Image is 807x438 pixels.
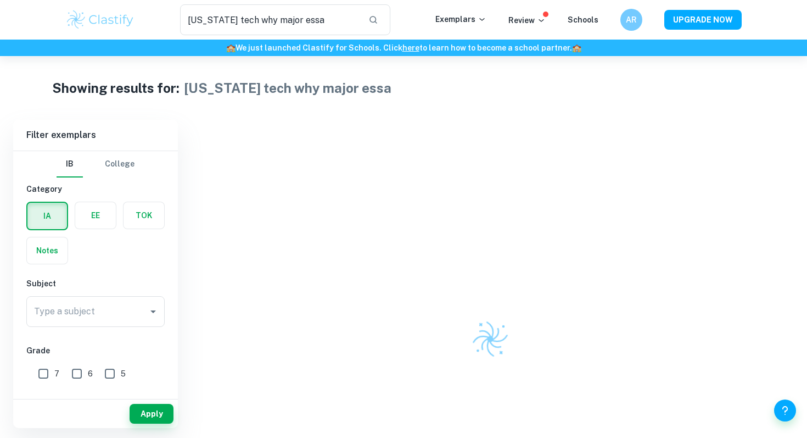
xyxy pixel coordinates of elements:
button: Help and Feedback [774,400,796,422]
span: 4 [54,393,60,406]
h1: Showing results for: [52,78,180,98]
span: 6 [88,368,93,380]
a: here [402,43,419,52]
p: Exemplars [435,13,486,25]
span: 🏫 [572,43,581,52]
h6: Subject [26,278,165,290]
h6: Category [26,183,165,195]
img: Clastify logo [65,9,135,31]
button: TOK [124,202,164,229]
input: Search for any exemplars... [180,4,360,35]
h6: Filter exemplars [13,120,178,151]
button: Open [145,304,161,319]
div: Filter type choice [57,151,134,178]
button: IA [27,203,67,229]
button: IB [57,151,83,178]
h6: Grade [26,345,165,357]
span: 🏫 [226,43,236,52]
h1: [US_STATE] tech why major essa [184,78,391,98]
span: 1 [154,393,158,406]
span: 3 [88,393,93,406]
button: AR [620,9,642,31]
button: Apply [130,404,173,424]
h6: We just launched Clastify for Schools. Click to learn how to become a school partner. [2,42,805,54]
a: Schools [568,15,598,24]
span: 7 [54,368,59,380]
button: Notes [27,237,68,264]
button: College [105,151,134,178]
img: Clastify logo [469,318,511,360]
button: EE [75,202,116,229]
h6: AR [625,14,638,26]
span: 2 [121,393,126,406]
button: UPGRADE NOW [664,10,742,30]
span: 5 [121,368,126,380]
p: Review [508,14,546,26]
